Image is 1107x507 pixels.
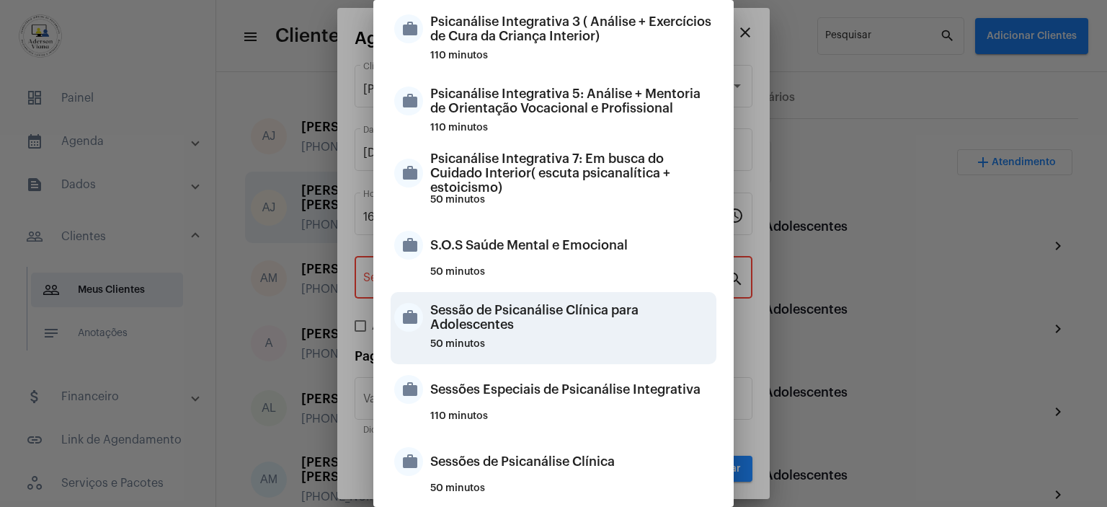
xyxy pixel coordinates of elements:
mat-icon: work [394,447,423,476]
div: 50 minutos [430,267,713,288]
div: Psicanálise Integrativa 3 ( Análise + Exercícios de Cura da Criança Interior) [430,7,713,50]
div: Sessões Especiais de Psicanálise Integrativa [430,368,713,411]
div: 50 minutos [430,339,713,361]
mat-icon: work [394,375,423,404]
mat-icon: work [394,159,423,188]
div: Sessões de Psicanálise Clínica [430,440,713,483]
mat-icon: work [394,87,423,115]
div: Psicanálise Integrativa 5: Análise + Mentoria de Orientação Vocacional e Profissional [430,79,713,123]
div: 50 minutos [430,483,713,505]
div: Psicanálise Integrativa 7: Em busca do Cuidado Interior( escuta psicanalítica + estoicismo) [430,151,713,195]
div: Sessão de Psicanálise Clínica para Adolescentes [430,296,713,339]
div: 110 minutos [430,50,713,72]
div: 50 minutos [430,195,713,216]
mat-icon: work [394,231,423,260]
div: 110 minutos [430,123,713,144]
mat-icon: work [394,303,423,332]
div: S.O.S Saúde Mental e Emocional [430,224,713,267]
mat-icon: work [394,14,423,43]
div: 110 minutos [430,411,713,433]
